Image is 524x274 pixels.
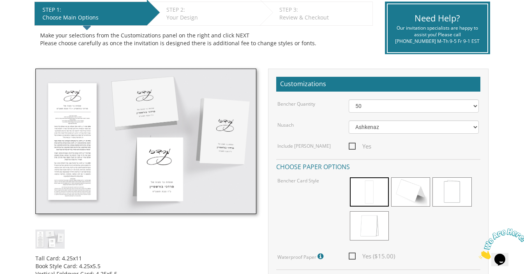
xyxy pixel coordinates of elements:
img: Chat attention grabber [3,3,51,34]
label: Bencher Quantity [277,101,315,107]
div: Our invitation specialists are happy to assist you! Please call [PHONE_NUMBER] M-Th 9-5 Fr 9-1 EST [393,25,482,44]
div: Make your selections from the Customizations panel on the right and click NEXT Please choose care... [40,32,367,47]
div: STEP 3: [279,6,369,14]
label: Waterproof Paper [277,251,325,262]
label: Bencher Card Style [277,177,319,184]
label: Include [PERSON_NAME] [277,143,331,149]
span: Yes [349,141,371,151]
span: Yes ($15.00) [349,251,395,261]
div: Choose Main Options [42,14,143,21]
label: Nusach [277,122,294,128]
div: STEP 1: [42,6,143,14]
iframe: chat widget [476,225,524,262]
div: STEP 2: [166,6,256,14]
img: cbstyle2.jpg [35,69,256,214]
div: Review & Checkout [279,14,369,21]
div: Your Design [166,14,256,21]
h2: Customizations [276,77,480,92]
div: Need Help? [393,12,482,24]
h4: Choose paper options [276,159,480,173]
img: cbstyle2.jpg [35,230,65,249]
